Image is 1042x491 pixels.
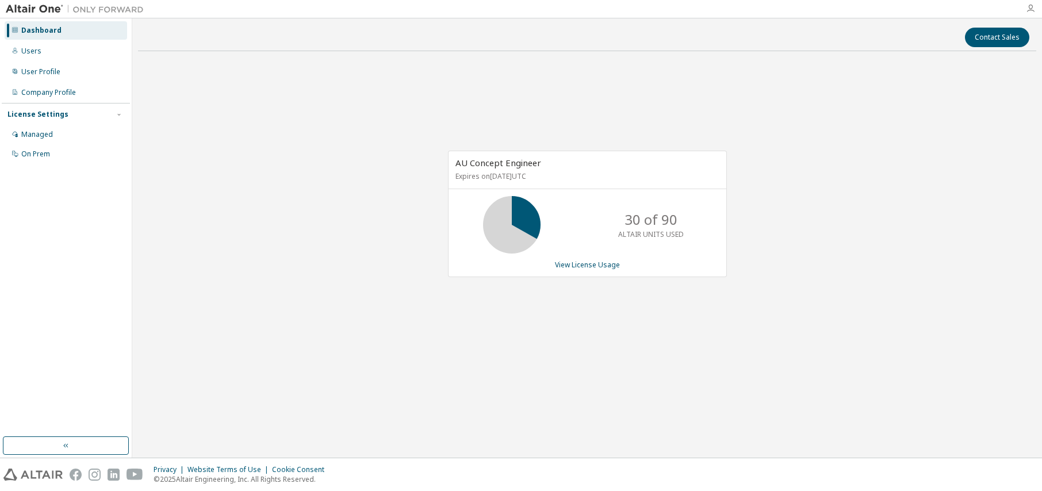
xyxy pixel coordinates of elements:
[108,469,120,481] img: linkedin.svg
[618,229,684,239] p: ALTAIR UNITS USED
[965,28,1029,47] button: Contact Sales
[127,469,143,481] img: youtube.svg
[7,110,68,119] div: License Settings
[6,3,150,15] img: Altair One
[21,149,50,159] div: On Prem
[21,88,76,97] div: Company Profile
[154,474,331,484] p: © 2025 Altair Engineering, Inc. All Rights Reserved.
[455,157,541,168] span: AU Concept Engineer
[70,469,82,481] img: facebook.svg
[21,47,41,56] div: Users
[555,260,620,270] a: View License Usage
[3,469,63,481] img: altair_logo.svg
[21,67,60,76] div: User Profile
[455,171,717,181] p: Expires on [DATE] UTC
[272,465,331,474] div: Cookie Consent
[187,465,272,474] div: Website Terms of Use
[21,26,62,35] div: Dashboard
[625,210,677,229] p: 30 of 90
[154,465,187,474] div: Privacy
[89,469,101,481] img: instagram.svg
[21,130,53,139] div: Managed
